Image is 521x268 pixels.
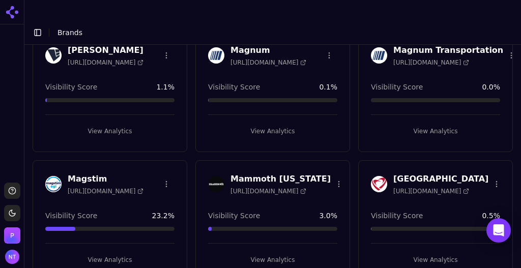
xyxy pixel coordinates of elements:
[208,82,260,92] span: Visibility Score
[208,252,337,268] button: View Analytics
[68,187,143,195] span: [URL][DOMAIN_NAME]
[5,250,19,264] img: Nate Tower
[230,173,331,185] h3: Mammoth [US_STATE]
[45,211,97,221] span: Visibility Score
[45,176,62,192] img: Magstim
[486,218,511,243] div: Open Intercom Messenger
[68,58,143,67] span: [URL][DOMAIN_NAME]
[393,58,469,67] span: [URL][DOMAIN_NAME]
[371,176,387,192] img: Minneapolis Heart Institute
[57,28,82,37] span: Brands
[371,252,500,268] button: View Analytics
[393,187,469,195] span: [URL][DOMAIN_NAME]
[482,82,500,92] span: 0.0 %
[45,123,175,139] button: View Analytics
[371,47,387,64] img: Magnum Transportation
[57,27,82,38] nav: breadcrumb
[4,227,20,244] img: Perrill
[230,187,306,195] span: [URL][DOMAIN_NAME]
[482,211,500,221] span: 0.5 %
[4,227,20,244] button: Open organization switcher
[5,250,19,264] button: Open user button
[68,44,143,56] h3: [PERSON_NAME]
[230,58,306,67] span: [URL][DOMAIN_NAME]
[152,211,175,221] span: 23.2 %
[393,173,488,185] h3: [GEOGRAPHIC_DATA]
[371,211,423,221] span: Visibility Score
[45,252,175,268] button: View Analytics
[230,44,306,56] h3: Magnum
[393,44,503,56] h3: Magnum Transportation
[208,47,224,64] img: Magnum
[371,82,423,92] span: Visibility Score
[68,173,143,185] h3: Magstim
[319,82,337,92] span: 0.1 %
[371,123,500,139] button: View Analytics
[208,211,260,221] span: Visibility Score
[45,47,62,64] img: Lessing-Flynn
[208,176,224,192] img: Mammoth New York
[156,82,175,92] span: 1.1 %
[208,123,337,139] button: View Analytics
[319,211,337,221] span: 3.0 %
[45,82,97,92] span: Visibility Score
